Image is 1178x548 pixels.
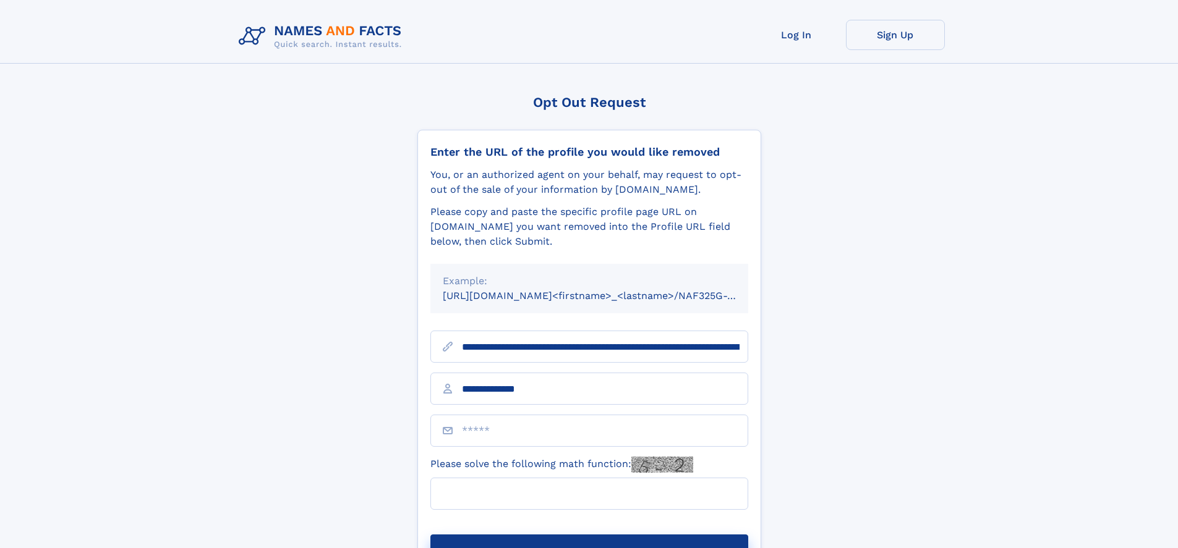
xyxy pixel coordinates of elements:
small: [URL][DOMAIN_NAME]<firstname>_<lastname>/NAF325G-xxxxxxxx [443,290,772,301]
div: You, or an authorized agent on your behalf, may request to opt-out of the sale of your informatio... [430,167,748,197]
a: Sign Up [846,20,945,50]
a: Log In [747,20,846,50]
div: Please copy and paste the specific profile page URL on [DOMAIN_NAME] you want removed into the Pr... [430,204,748,249]
label: Please solve the following math function: [430,457,693,473]
img: Logo Names and Facts [234,20,412,53]
div: Enter the URL of the profile you would like removed [430,145,748,159]
div: Opt Out Request [417,95,761,110]
div: Example: [443,274,736,289]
